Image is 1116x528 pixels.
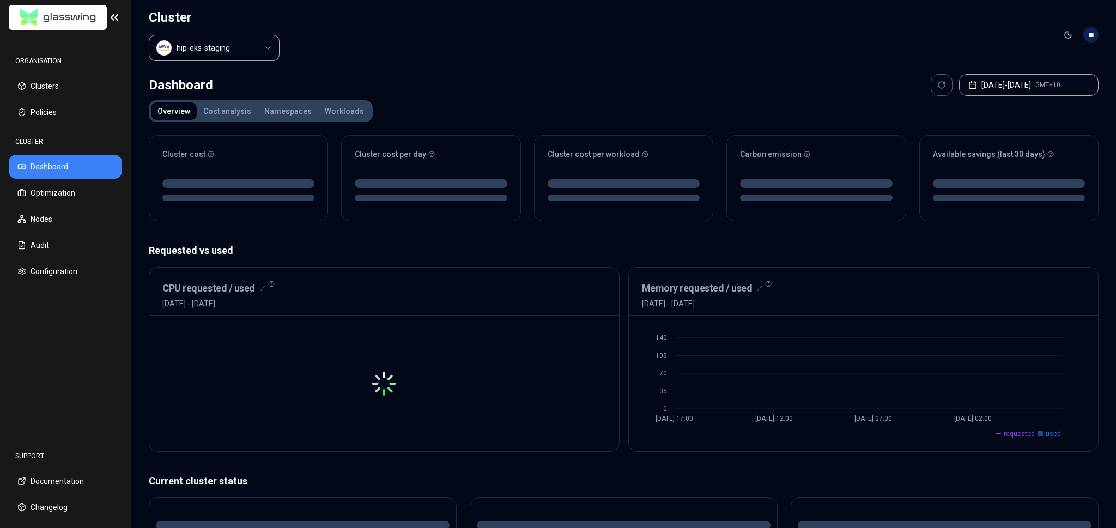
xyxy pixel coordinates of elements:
[9,74,122,98] button: Clusters
[642,298,763,309] span: [DATE] - [DATE]
[755,415,793,422] tspan: [DATE] 12:00
[954,415,992,422] tspan: [DATE] 02:00
[162,298,266,309] span: [DATE] - [DATE]
[149,35,280,61] button: Select a value
[9,445,122,467] div: SUPPORT
[149,9,280,26] h1: Cluster
[149,243,1099,258] p: Requested vs used
[659,369,666,377] tspan: 70
[9,495,122,519] button: Changelog
[9,50,122,72] div: ORGANISATION
[656,415,693,422] tspan: [DATE] 17:00
[9,469,122,493] button: Documentation
[642,281,753,296] h3: Memory requested / used
[548,149,700,160] div: Cluster cost per workload
[9,259,122,283] button: Configuration
[1035,81,1060,89] span: GMT+10
[933,149,1085,160] div: Available savings (last 30 days)
[9,100,122,124] button: Policies
[149,74,213,96] div: Dashboard
[9,207,122,231] button: Nodes
[655,334,666,342] tspan: 140
[177,43,230,53] div: hip-eks-staging
[9,181,122,205] button: Optimization
[663,405,666,412] tspan: 0
[318,102,371,120] button: Workloads
[16,5,100,31] img: GlassWing
[9,233,122,257] button: Audit
[1004,429,1035,438] span: requested
[740,149,892,160] div: Carbon emission
[355,149,507,160] div: Cluster cost per day
[9,155,122,179] button: Dashboard
[1046,429,1061,438] span: used
[854,415,892,422] tspan: [DATE] 07:00
[655,352,666,360] tspan: 105
[159,43,169,53] img: aws
[151,102,197,120] button: Overview
[197,102,258,120] button: Cost analysis
[162,281,255,296] h3: CPU requested / used
[9,131,122,153] div: CLUSTER
[162,149,314,160] div: Cluster cost
[258,102,318,120] button: Namespaces
[659,387,666,395] tspan: 35
[959,74,1099,96] button: [DATE]-[DATE]GMT+10
[149,474,1099,489] p: Current cluster status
